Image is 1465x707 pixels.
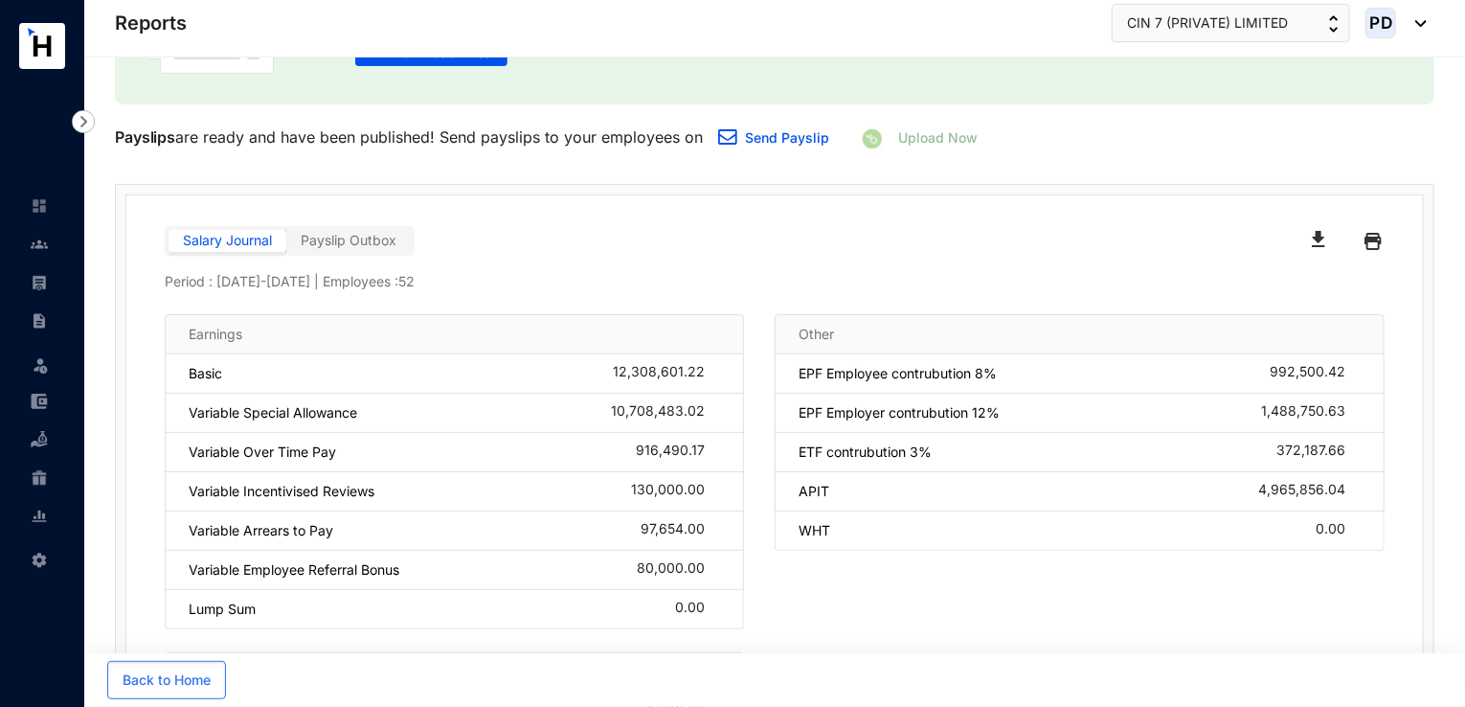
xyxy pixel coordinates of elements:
img: gratuity-unselected.a8c340787eea3cf492d7.svg [31,469,48,487]
img: nav-icon-right.af6afadce00d159da59955279c43614e.svg [72,110,95,133]
button: Send Payslip [703,120,845,158]
p: Lump Sum [189,600,256,619]
li: Reports [15,497,61,536]
p: Variable Over Time Pay [189,443,336,462]
button: Back to Home [107,661,226,699]
img: leave-unselected.2934df6273408c3f84d9.svg [31,355,50,375]
p: Other [799,325,834,344]
p: Variable Arrears to Pay [189,521,333,540]
img: people-unselected.118708e94b43a90eceab.svg [31,236,48,253]
img: dropdown-black.8e83cc76930a90b1a4fdb6d089b7bf3a.svg [1406,20,1427,27]
li: Loan [15,421,61,459]
li: Home [15,187,61,225]
div: 0.00 [1316,521,1361,540]
img: email.a35e10f87340586329067f518280dd4d.svg [718,129,737,145]
p: EPF Employee contrubution 8% [799,364,997,383]
p: Earnings [189,325,242,344]
div: 992,500.42 [1270,364,1361,383]
img: payroll-unselected.b590312f920e76f0c668.svg [31,274,48,291]
div: 916,490.17 [636,443,720,462]
img: report-unselected.e6a6b4230fc7da01f883.svg [31,508,48,525]
p: APIT [799,482,829,501]
div: 80,000.00 [637,560,720,580]
img: contract-unselected.99e2b2107c0a7dd48938.svg [31,312,48,330]
span: Back to Home [123,671,211,690]
img: home-unselected.a29eae3204392db15eaf.svg [31,197,48,215]
div: 97,654.00 [641,521,720,540]
p: EPF Employer contrubution 12% [799,403,1000,422]
p: Variable Incentivised Reviews [189,482,374,501]
p: Variable Special Allowance [189,403,357,422]
a: Send Payslip [745,129,829,146]
button: CIN 7 (PRIVATE) LIMITED [1112,4,1350,42]
div: 0.00 [675,600,720,619]
p: Period : [DATE] - [DATE] | Employees : 52 [165,272,1385,291]
img: up-down-arrow.74152d26bf9780fbf563ca9c90304185.svg [1329,15,1339,33]
p: Reports [115,10,187,36]
img: settings-unselected.1febfda315e6e19643a1.svg [31,552,48,569]
p: Payslips [115,125,175,148]
div: 4,965,856.04 [1258,482,1361,501]
p: ETF contrubution 3% [799,443,932,462]
span: Payslip Outbox [301,232,396,248]
div: 1,488,750.63 [1261,403,1361,422]
img: loan-unselected.d74d20a04637f2d15ab5.svg [31,431,48,448]
img: black-printer.ae25802fba4fa849f9fa1ebd19a7ed0d.svg [1364,226,1382,257]
div: 372,187.66 [1276,443,1361,462]
li: Contracts [15,302,61,340]
button: Upload Now [845,122,993,152]
div: 12,308,601.22 [613,364,720,383]
span: PD [1369,14,1392,31]
div: 130,000.00 [631,482,720,501]
div: 10,708,483.02 [611,403,720,422]
li: Gratuity [15,459,61,497]
li: Contacts [15,225,61,263]
p: WHT [799,521,830,540]
p: Variable Employee Referral Bonus [189,560,399,580]
img: black-download.65125d1489207c3b344388237fee996b.svg [1312,231,1325,247]
p: are ready and have been published! Send payslips to your employees on [115,125,703,148]
li: Expenses [15,382,61,421]
p: Basic [189,364,222,383]
li: Payroll [15,263,61,302]
span: Salary Journal [183,232,272,248]
img: expense-unselected.2edcf0507c847f3e9e96.svg [31,393,48,410]
span: CIN 7 (PRIVATE) LIMITED [1127,12,1288,34]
